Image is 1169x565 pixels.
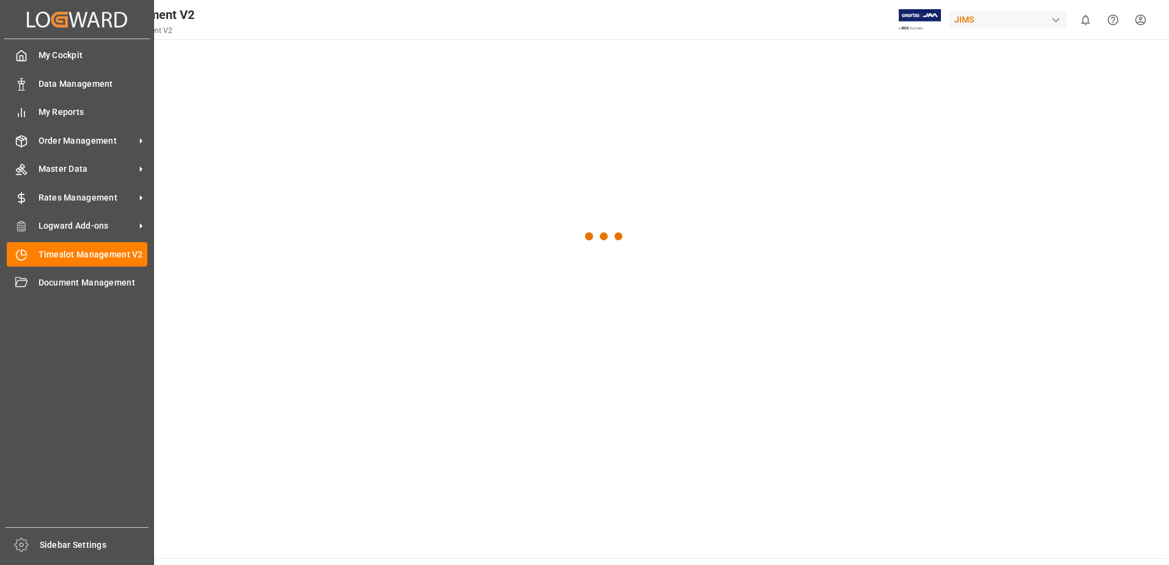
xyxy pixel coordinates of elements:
div: JIMS [950,11,1067,29]
span: Data Management [39,78,148,90]
span: Timeslot Management V2 [39,248,148,261]
span: Sidebar Settings [40,539,149,552]
span: Master Data [39,163,135,175]
a: My Cockpit [7,43,147,67]
a: Timeslot Management V2 [7,242,147,266]
span: Logward Add-ons [39,220,135,232]
span: Order Management [39,135,135,147]
a: Data Management [7,72,147,95]
span: Document Management [39,276,148,289]
a: Document Management [7,271,147,295]
button: show 0 new notifications [1072,6,1099,34]
span: Rates Management [39,191,135,204]
span: My Reports [39,106,148,119]
img: Exertis%20JAM%20-%20Email%20Logo.jpg_1722504956.jpg [899,9,941,31]
a: My Reports [7,100,147,124]
button: JIMS [950,8,1072,31]
button: Help Center [1099,6,1127,34]
span: My Cockpit [39,49,148,62]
